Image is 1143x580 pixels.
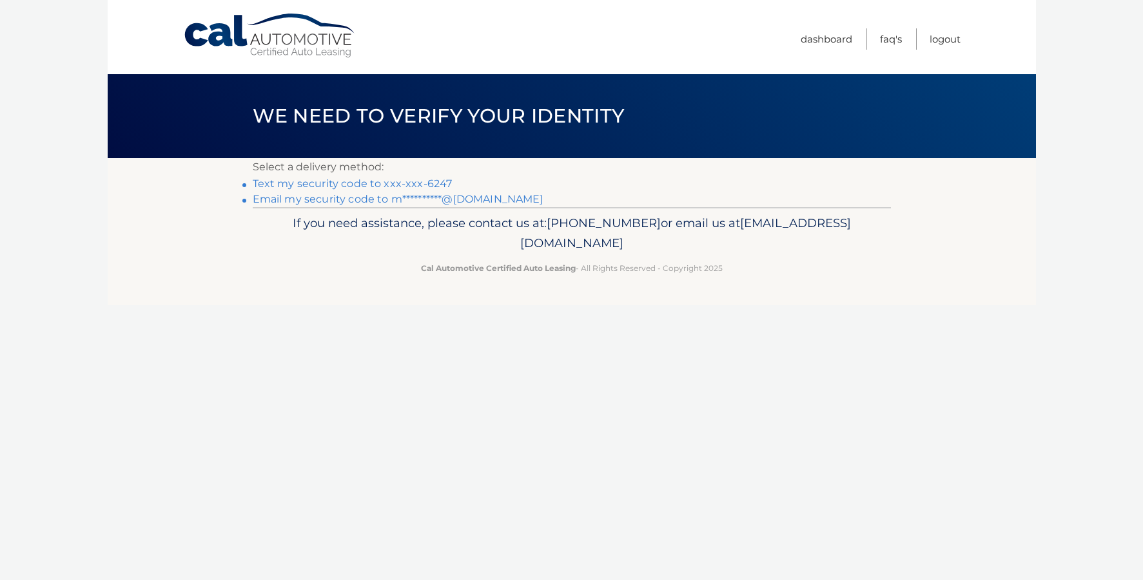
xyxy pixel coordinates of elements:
[930,28,961,50] a: Logout
[261,213,883,254] p: If you need assistance, please contact us at: or email us at
[253,158,891,176] p: Select a delivery method:
[253,177,453,190] a: Text my security code to xxx-xxx-6247
[421,263,576,273] strong: Cal Automotive Certified Auto Leasing
[880,28,902,50] a: FAQ's
[253,193,543,205] a: Email my security code to m**********@[DOMAIN_NAME]
[253,104,625,128] span: We need to verify your identity
[183,13,357,59] a: Cal Automotive
[261,261,883,275] p: - All Rights Reserved - Copyright 2025
[547,215,661,230] span: [PHONE_NUMBER]
[801,28,852,50] a: Dashboard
